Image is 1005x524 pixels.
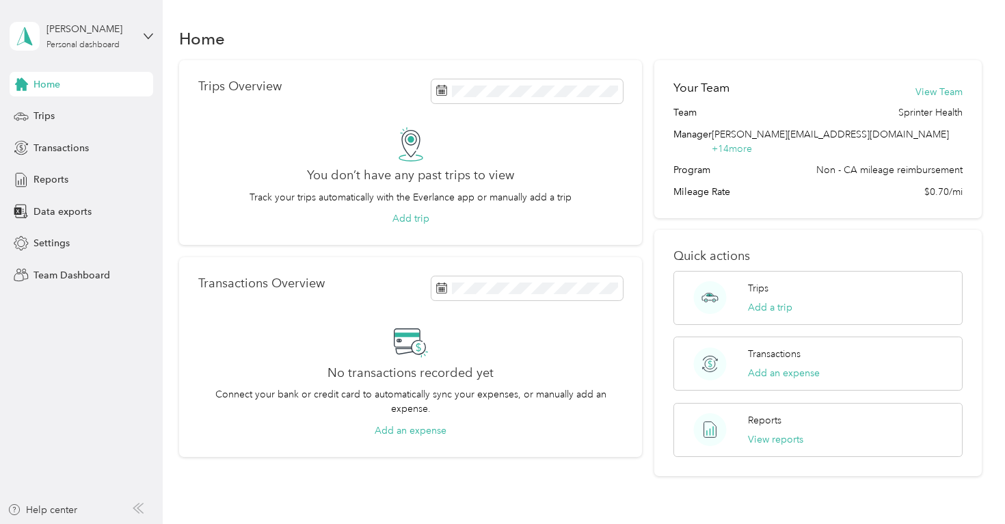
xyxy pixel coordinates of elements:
p: Trips [748,281,768,296]
button: View reports [748,432,803,447]
span: + 14 more [712,143,752,155]
span: Team [673,105,697,120]
span: [PERSON_NAME][EMAIL_ADDRESS][DOMAIN_NAME] [712,129,949,140]
span: Transactions [33,141,89,155]
p: Trips Overview [198,79,282,94]
span: Program [673,163,710,177]
span: $0.70/mi [924,185,963,199]
p: Transactions Overview [198,276,325,291]
p: Track your trips automatically with the Everlance app or manually add a trip [250,190,572,205]
h2: You don’t have any past trips to view [307,168,514,183]
span: Trips [33,109,55,123]
button: View Team [915,85,963,99]
p: Quick actions [673,249,963,263]
h1: Home [179,31,225,46]
span: Data exports [33,205,92,219]
span: Manager [673,127,712,156]
button: Help center [8,503,77,517]
p: Reports [748,413,781,428]
div: [PERSON_NAME] [46,22,132,36]
iframe: Everlance-gr Chat Button Frame [928,447,1005,524]
span: Sprinter Health [898,105,963,120]
h2: No transactions recorded yet [327,366,494,380]
h2: Your Team [673,79,729,96]
button: Add an expense [375,423,446,438]
button: Add trip [392,211,429,226]
p: Transactions [748,347,801,361]
span: Home [33,77,60,92]
span: Non - CA mileage reimbursement [816,163,963,177]
button: Add an expense [748,366,820,380]
span: Mileage Rate [673,185,730,199]
p: Connect your bank or credit card to automatically sync your expenses, or manually add an expense. [198,387,623,416]
span: Team Dashboard [33,268,110,283]
div: Personal dashboard [46,41,120,49]
button: Add a trip [748,300,792,315]
span: Reports [33,172,68,187]
span: Settings [33,236,70,250]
